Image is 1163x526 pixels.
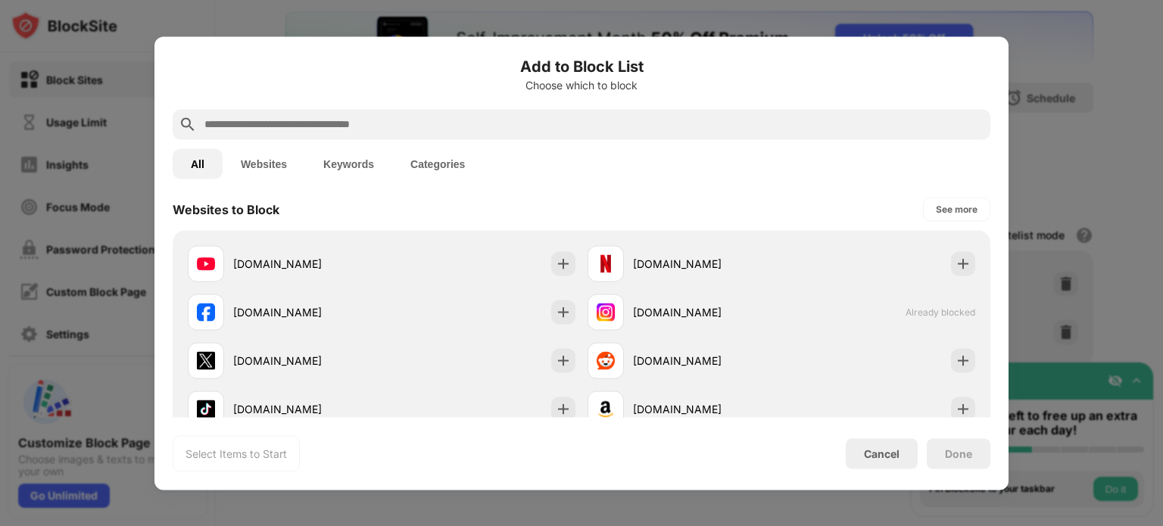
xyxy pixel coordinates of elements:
div: [DOMAIN_NAME] [233,353,382,369]
button: Keywords [305,148,392,179]
button: All [173,148,223,179]
div: Cancel [864,447,900,460]
div: [DOMAIN_NAME] [233,304,382,320]
div: [DOMAIN_NAME] [633,256,781,272]
div: [DOMAIN_NAME] [233,401,382,417]
div: Done [945,447,972,459]
div: [DOMAIN_NAME] [233,256,382,272]
img: favicons [597,303,615,321]
div: Select Items to Start [186,446,287,461]
img: search.svg [179,115,197,133]
div: Choose which to block [173,79,990,91]
img: favicons [197,254,215,272]
img: favicons [197,303,215,321]
button: Websites [223,148,305,179]
img: favicons [197,351,215,369]
div: See more [936,201,977,216]
div: Websites to Block [173,201,279,216]
img: favicons [597,351,615,369]
div: [DOMAIN_NAME] [633,353,781,369]
div: [DOMAIN_NAME] [633,401,781,417]
img: favicons [597,254,615,272]
div: [DOMAIN_NAME] [633,304,781,320]
img: favicons [197,400,215,418]
img: favicons [597,400,615,418]
button: Categories [392,148,483,179]
span: Already blocked [906,307,975,318]
h6: Add to Block List [173,54,990,77]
